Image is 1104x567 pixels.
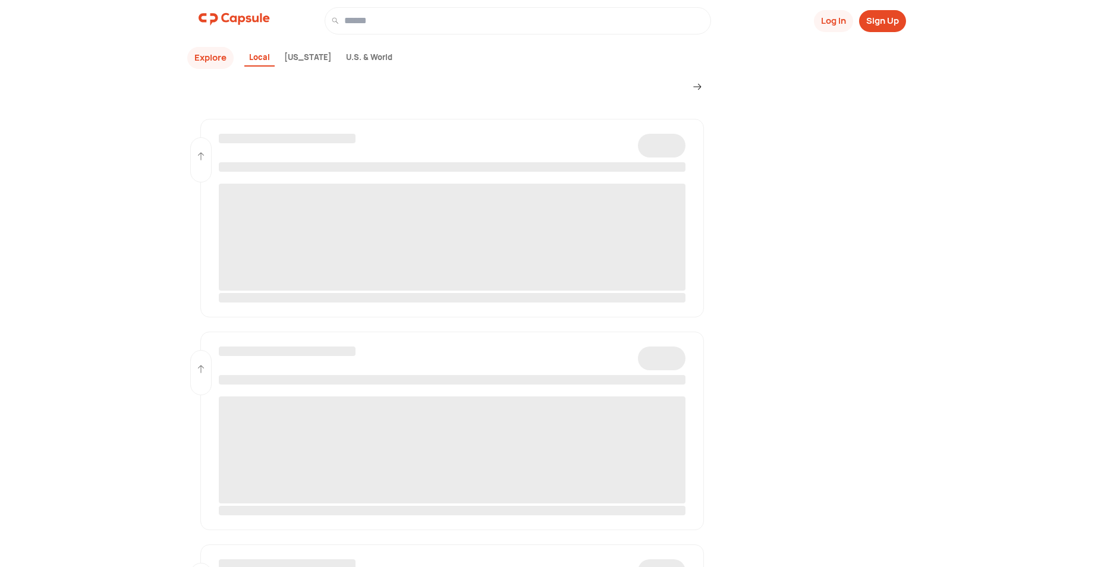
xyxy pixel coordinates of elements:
[219,346,356,356] span: ‌
[219,506,686,515] span: ‌
[199,7,270,34] a: logo
[219,293,686,303] span: ‌
[279,49,336,67] div: [US_STATE]
[219,134,356,143] span: ‌
[341,49,397,67] div: U.S. & World
[638,134,685,157] span: ‌
[219,184,686,291] span: ‌
[219,375,686,385] span: ‌
[814,10,853,32] button: Log In
[219,396,686,503] span: ‌
[219,162,686,172] span: ‌
[244,49,275,67] div: Local
[199,7,270,31] img: logo
[638,346,685,370] span: ‌
[859,10,906,32] button: Sign Up
[187,47,234,69] button: Explore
